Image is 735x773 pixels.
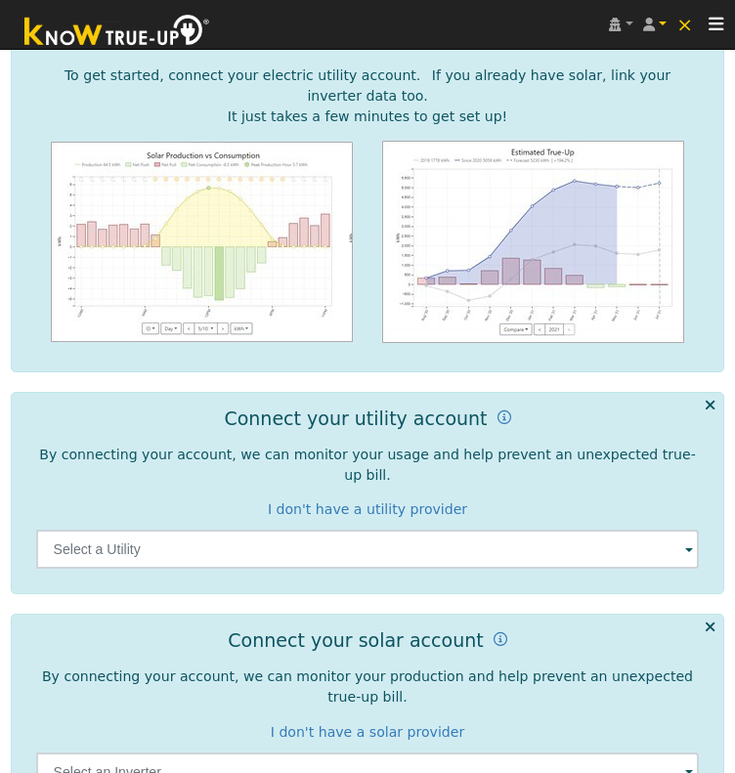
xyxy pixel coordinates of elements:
a: I don't have a solar provider [271,724,465,740]
h1: Connect your utility account [224,408,487,430]
div: To get started, connect your electric utility account. If you already have solar, link your inver... [36,65,700,107]
span: By connecting your account, we can monitor your production and help prevent an unexpected true-up... [42,668,693,705]
h1: Connect your solar account [228,629,483,652]
div: It just takes a few minutes to get set up! [36,107,700,127]
button: Toggle navigation [698,11,735,38]
span: × [676,13,693,36]
a: I don't have a utility provider [268,501,467,517]
input: Select a Utility [36,530,700,569]
img: Know True-Up [15,11,220,55]
span: By connecting your account, we can monitor your usage and help prevent an unexpected true-up bill. [39,447,695,483]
